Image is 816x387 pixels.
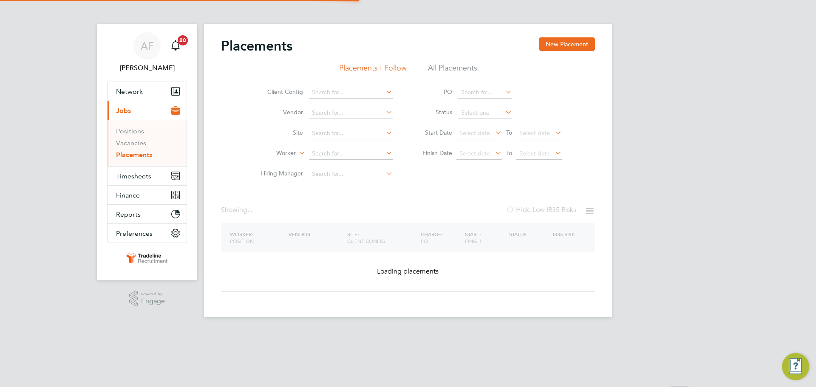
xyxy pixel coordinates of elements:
span: Archie Flavell [107,63,187,73]
span: Network [116,88,143,96]
label: Start Date [414,129,452,136]
label: Hiring Manager [254,169,303,177]
button: Jobs [108,101,187,120]
div: Jobs [108,120,187,166]
span: AF [141,40,154,51]
span: Select date [519,129,550,137]
label: Status [414,108,452,116]
span: Reports [116,210,141,218]
label: Worker [247,149,296,158]
span: To [504,127,515,138]
a: Powered byEngage [129,291,165,307]
label: Finish Date [414,149,452,157]
a: 20 [167,32,184,59]
button: Timesheets [108,167,187,185]
input: Search for... [309,168,393,180]
input: Search for... [458,87,512,99]
input: Search for... [309,87,393,99]
span: Powered by [141,291,165,298]
span: Engage [141,298,165,305]
li: Placements I Follow [339,63,407,78]
h2: Placements [221,37,292,54]
span: Finance [116,191,140,199]
span: Timesheets [116,172,151,180]
span: Select date [459,150,490,157]
span: Select date [459,129,490,137]
span: Select date [519,150,550,157]
nav: Main navigation [97,24,197,280]
input: Select one [458,107,512,119]
label: Site [254,129,303,136]
a: Vacancies [116,139,146,147]
button: Reports [108,205,187,223]
button: Finance [108,186,187,204]
img: tradelinerecruitment-logo-retina.png [125,251,169,265]
label: Vendor [254,108,303,116]
label: PO [414,88,452,96]
span: To [504,147,515,158]
button: Engage Resource Center [782,353,809,380]
a: Placements [116,151,152,159]
a: Positions [116,127,144,135]
input: Search for... [309,107,393,119]
input: Search for... [309,127,393,139]
a: Go to home page [107,251,187,265]
span: ... [247,206,252,214]
li: All Placements [428,63,477,78]
button: Network [108,82,187,101]
button: Preferences [108,224,187,243]
a: AF[PERSON_NAME] [107,32,187,73]
input: Search for... [309,148,393,160]
span: Jobs [116,107,131,115]
button: New Placement [539,37,595,51]
span: 20 [178,35,188,45]
span: Preferences [116,229,153,237]
label: Client Config [254,88,303,96]
div: Showing [221,206,254,215]
label: Hide Low IR35 Risks [506,206,576,214]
